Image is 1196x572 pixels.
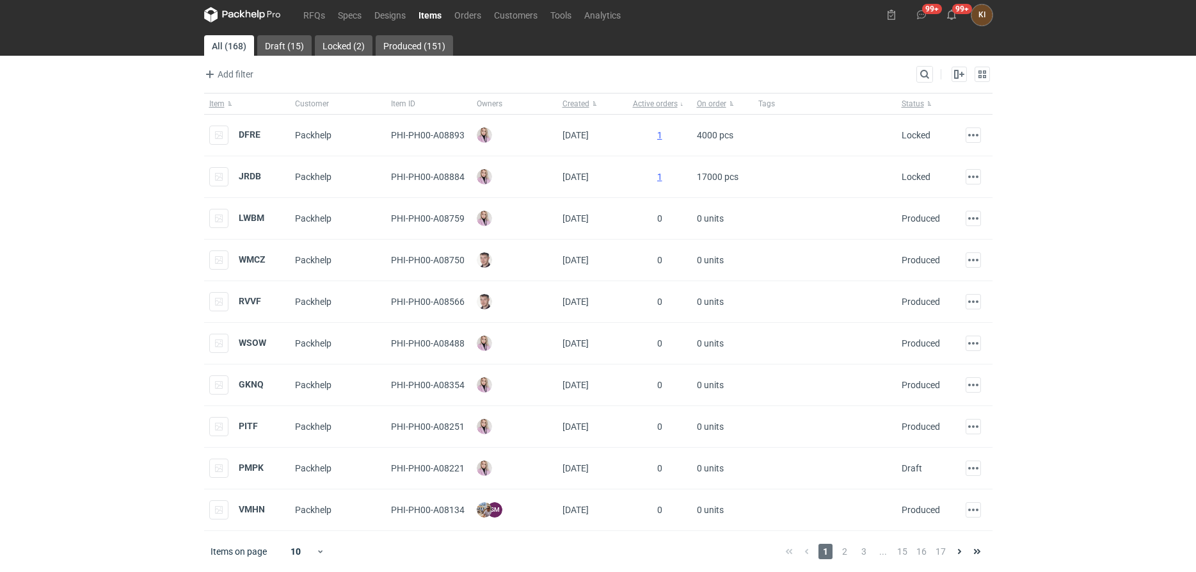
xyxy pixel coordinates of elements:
a: DFRE [239,129,260,140]
a: Tools [544,7,578,22]
span: 0 units [697,375,724,395]
span: 0 [657,255,662,265]
div: Produced [902,420,940,433]
span: Owners [477,99,502,109]
button: On order [692,94,753,114]
a: All (168) [204,35,254,56]
button: Actions [966,502,981,518]
div: 0 units [692,240,753,281]
div: Draft [902,462,922,475]
div: [DATE] [557,489,628,531]
div: Locked [902,129,930,142]
a: Specs [331,7,368,22]
span: 4000 pcs [697,125,733,145]
span: 17000 pcs [697,167,738,187]
span: 0 units [697,458,724,478]
figcaption: KI [971,4,993,26]
img: Klaudia Wiśniewska [477,419,492,434]
div: [DATE] [557,448,628,489]
span: Item [209,99,225,109]
div: Produced [902,379,940,391]
button: Actions [966,252,981,268]
a: 1 [657,172,662,182]
svg: Packhelp Pro [204,7,281,22]
div: Produced [902,295,940,308]
div: [DATE] [557,281,628,323]
button: Actions [966,211,981,226]
button: Actions [966,419,981,434]
div: Produced [902,254,940,266]
button: Active orders [628,94,692,114]
button: 99+ [941,4,962,25]
strong: PMPK [239,462,264,473]
a: JRDB [239,171,261,181]
span: Packhelp [295,505,331,515]
span: Packhelp [295,380,331,390]
div: 0 units [692,448,753,489]
a: Items [412,7,448,22]
button: Actions [966,127,981,143]
span: 3 [857,544,871,559]
span: PHI-PH00-A08566 [391,297,465,307]
button: 99+ [911,4,932,25]
span: 16 [914,544,929,559]
a: GKNQ [239,379,264,389]
span: PHI-PH00-A08221 [391,463,465,473]
span: PHI-PH00-A08488 [391,338,465,348]
strong: RVVF [239,296,261,306]
a: LWBM [239,213,264,223]
span: PHI-PH00-A08759 [391,213,465,224]
span: 0 units [697,250,724,270]
div: 0 units [692,323,753,364]
a: Designs [368,7,412,22]
span: Customer [295,99,329,109]
div: Karolina Idkowiak [971,4,993,26]
span: 1 [818,544,833,559]
div: 17000 pcs [692,156,753,198]
img: Klaudia Wiśniewska [477,461,492,476]
span: 0 [657,213,662,224]
strong: WSOW [239,338,266,348]
div: 0 units [692,281,753,323]
span: Items on page [211,545,267,558]
a: RFQs [297,7,331,22]
div: 0 units [692,364,753,406]
span: Created [562,99,589,109]
span: 2 [838,544,852,559]
a: Orders [448,7,488,22]
span: PHI-PH00-A08134 [391,505,465,515]
img: Maciej Sikora [477,252,492,268]
div: [DATE] [557,323,628,364]
span: 0 units [697,333,724,354]
img: Klaudia Wiśniewska [477,377,492,393]
a: Draft (15) [257,35,312,56]
span: Packhelp [295,255,331,265]
a: WMCZ [239,254,266,265]
a: PITF [239,421,258,431]
span: 0 units [697,208,724,229]
a: Locked (2) [315,35,372,56]
img: Klaudia Wiśniewska [477,169,492,184]
a: Customers [488,7,544,22]
a: Analytics [578,7,627,22]
div: 4000 pcs [692,115,753,156]
span: 0 units [697,416,724,437]
span: 15 [895,544,909,559]
span: 0 [657,338,662,348]
span: 0 [657,505,662,515]
div: [DATE] [557,115,628,156]
div: [DATE] [557,364,628,406]
span: Item ID [391,99,415,109]
span: PHI-PH00-A08750 [391,255,465,265]
a: VMHN [239,504,265,514]
button: Created [557,94,628,114]
span: Packhelp [295,172,331,182]
div: [DATE] [557,240,628,281]
button: Actions [966,461,981,476]
div: [DATE] [557,198,628,240]
button: Actions [966,377,981,393]
button: Actions [966,294,981,309]
span: PHI-PH00-A08893 [391,130,465,140]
